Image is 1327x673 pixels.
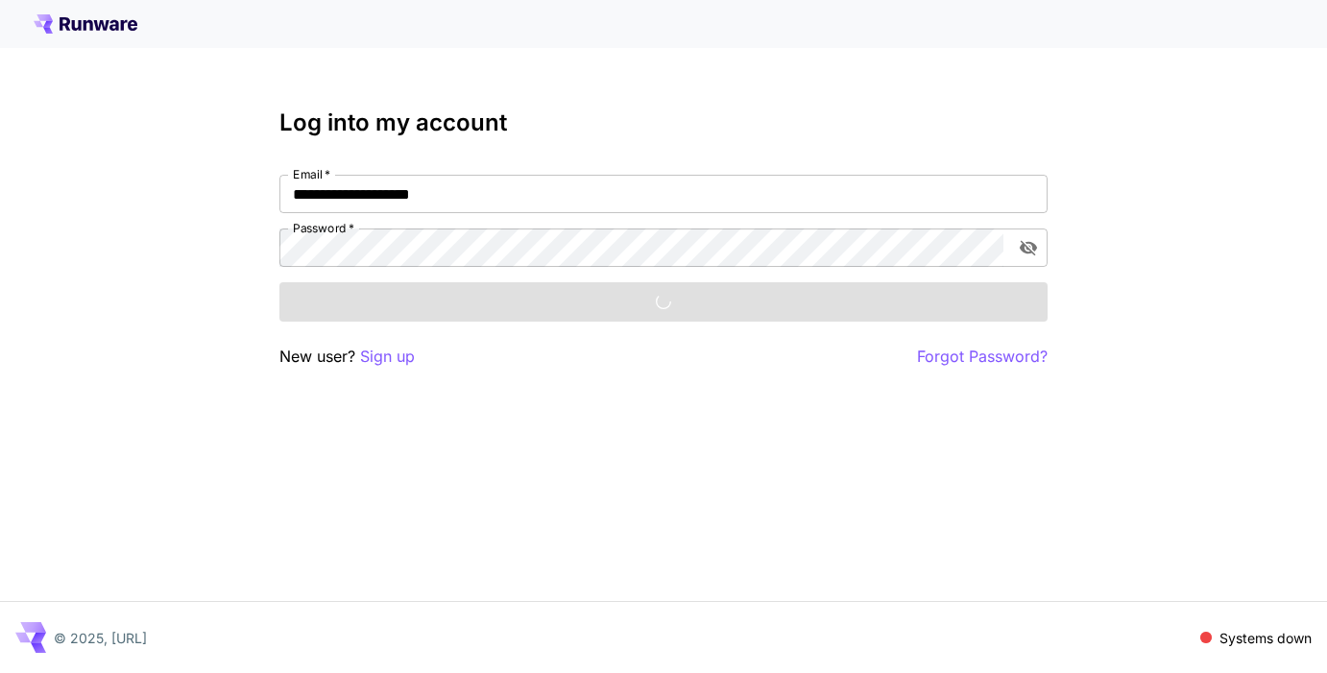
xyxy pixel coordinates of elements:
p: © 2025, [URL] [54,628,147,648]
label: Email [293,166,330,182]
p: Systems down [1219,628,1312,648]
label: Password [293,220,354,236]
p: New user? [279,345,415,369]
button: Forgot Password? [917,345,1048,369]
h3: Log into my account [279,109,1048,136]
button: Sign up [360,345,415,369]
button: toggle password visibility [1011,230,1046,265]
